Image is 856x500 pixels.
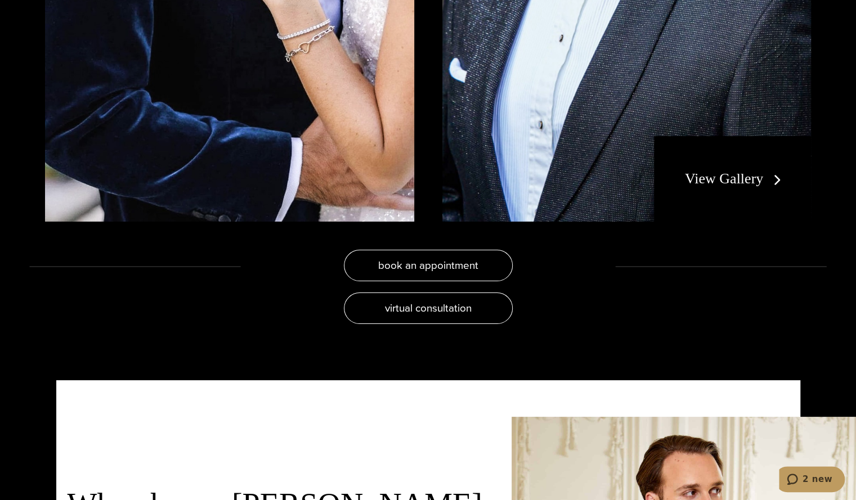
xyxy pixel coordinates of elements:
iframe: Opens a widget where you can chat to one of our agents [779,466,845,494]
a: View Gallery [685,170,786,187]
span: virtual consultation [385,300,472,316]
a: virtual consultation [344,292,513,324]
span: book an appointment [378,257,478,273]
a: book an appointment [344,250,513,281]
